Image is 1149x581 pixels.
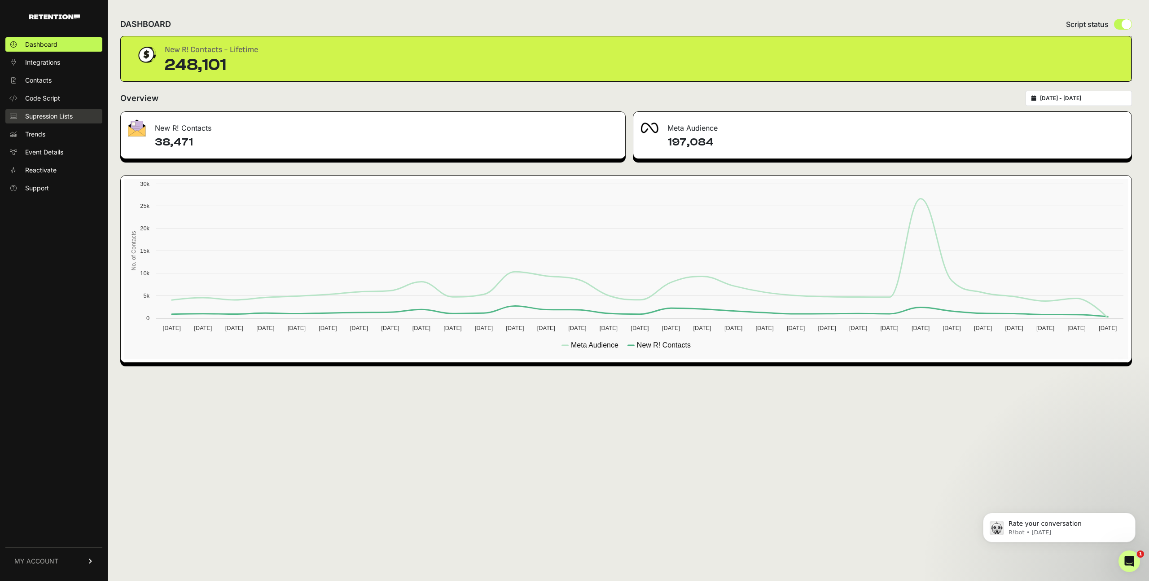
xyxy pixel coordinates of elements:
text: [DATE] [537,325,555,331]
text: [DATE] [412,325,430,331]
text: [DATE] [600,325,618,331]
span: Trends [25,130,45,139]
img: fa-envelope-19ae18322b30453b285274b1b8af3d052b27d846a4fbe8435d1a52b978f639a2.png [128,119,146,136]
text: [DATE] [163,325,181,331]
text: [DATE] [319,325,337,331]
a: Supression Lists [5,109,102,123]
img: Retention.com [29,14,80,19]
span: Script status [1066,19,1109,30]
span: Contacts [25,76,52,85]
div: Meta Audience [633,112,1131,139]
text: [DATE] [912,325,930,331]
text: [DATE] [1068,325,1086,331]
a: MY ACCOUNT [5,547,102,575]
text: [DATE] [724,325,742,331]
h2: Overview [120,92,158,105]
text: [DATE] [880,325,898,331]
a: Trends [5,127,102,141]
text: [DATE] [849,325,867,331]
text: 5k [143,292,149,299]
span: Supression Lists [25,112,73,121]
text: [DATE] [475,325,493,331]
text: 10k [140,270,149,277]
text: [DATE] [1005,325,1023,331]
text: [DATE] [443,325,461,331]
text: [DATE] [693,325,711,331]
a: Reactivate [5,163,102,177]
span: Code Script [25,94,60,103]
text: [DATE] [225,325,243,331]
text: 20k [140,225,149,232]
text: [DATE] [506,325,524,331]
a: Integrations [5,55,102,70]
text: 30k [140,180,149,187]
span: Reactivate [25,166,57,175]
text: [DATE] [943,325,961,331]
text: [DATE] [787,325,805,331]
a: Contacts [5,73,102,88]
div: 248,101 [165,56,258,74]
text: [DATE] [818,325,836,331]
h4: 197,084 [667,135,1124,150]
span: Event Details [25,148,63,157]
div: New R! Contacts [121,112,625,139]
text: [DATE] [568,325,586,331]
text: [DATE] [256,325,274,331]
text: 15k [140,247,149,254]
text: [DATE] [1036,325,1054,331]
text: [DATE] [662,325,680,331]
text: [DATE] [631,325,649,331]
div: New R! Contacts - Lifetime [165,44,258,56]
span: Support [25,184,49,193]
span: Dashboard [25,40,57,49]
a: Event Details [5,145,102,159]
span: MY ACCOUNT [14,557,58,566]
text: No. of Contacts [130,231,137,270]
iframe: Intercom notifications message [969,494,1149,557]
text: 0 [146,315,149,321]
text: [DATE] [755,325,773,331]
iframe: Intercom live chat [1118,550,1140,572]
span: Integrations [25,58,60,67]
h4: 38,471 [155,135,618,150]
h2: DASHBOARD [120,18,171,31]
text: [DATE] [350,325,368,331]
a: Support [5,181,102,195]
img: dollar-coin-05c43ed7efb7bc0c12610022525b4bbbb207c7efeef5aecc26f025e68dcafac9.png [135,44,158,66]
text: [DATE] [974,325,992,331]
text: New R! Contacts [637,341,691,349]
text: 25k [140,202,149,209]
span: 1 [1137,550,1144,558]
text: [DATE] [194,325,212,331]
text: [DATE] [381,325,399,331]
text: [DATE] [1099,325,1117,331]
text: Meta Audience [571,341,618,349]
a: Code Script [5,91,102,106]
img: fa-meta-2f981b61bb99beabf952f7030308934f19ce035c18b003e963880cc3fabeebb7.png [640,123,658,133]
text: [DATE] [288,325,306,331]
a: Dashboard [5,37,102,52]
